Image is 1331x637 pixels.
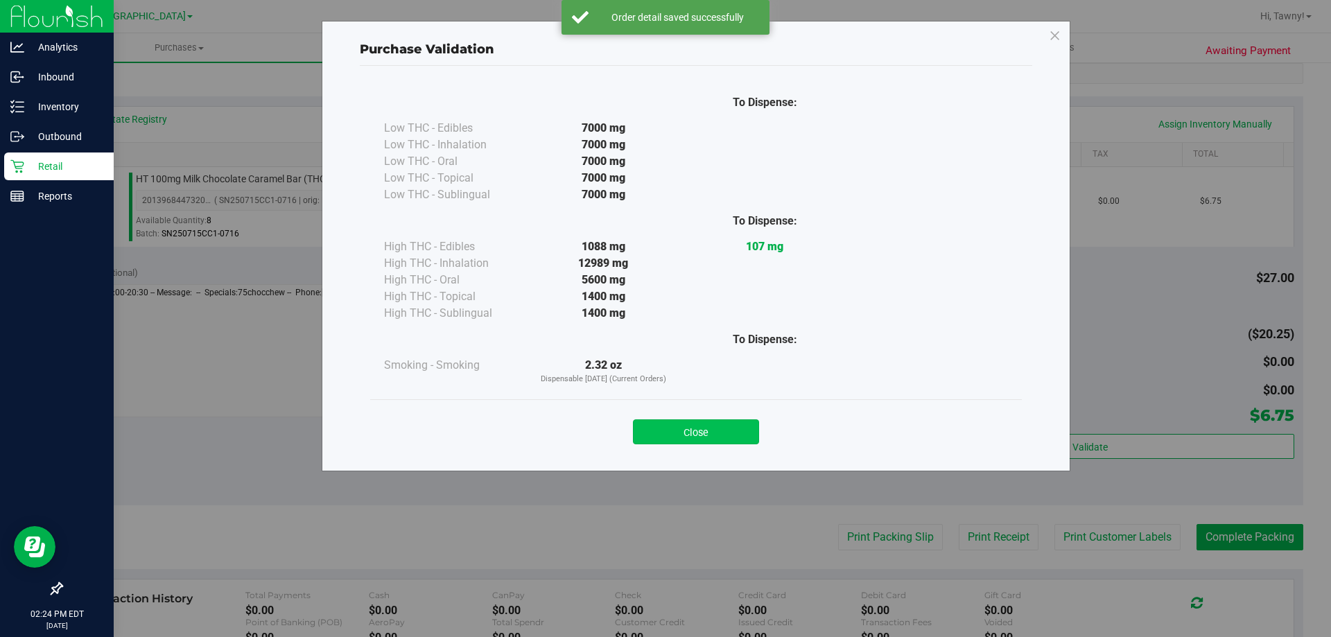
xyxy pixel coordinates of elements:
[24,39,107,55] p: Analytics
[384,288,523,305] div: High THC - Topical
[384,357,523,374] div: Smoking - Smoking
[24,69,107,85] p: Inbound
[746,240,783,253] strong: 107 mg
[10,130,24,143] inline-svg: Outbound
[684,94,846,111] div: To Dispense:
[523,374,684,385] p: Dispensable [DATE] (Current Orders)
[523,186,684,203] div: 7000 mg
[384,170,523,186] div: Low THC - Topical
[6,608,107,620] p: 02:24 PM EDT
[523,305,684,322] div: 1400 mg
[523,272,684,288] div: 5600 mg
[384,272,523,288] div: High THC - Oral
[384,120,523,137] div: Low THC - Edibles
[24,98,107,115] p: Inventory
[10,40,24,54] inline-svg: Analytics
[684,213,846,229] div: To Dispense:
[384,153,523,170] div: Low THC - Oral
[14,526,55,568] iframe: Resource center
[10,100,24,114] inline-svg: Inventory
[24,188,107,204] p: Reports
[10,159,24,173] inline-svg: Retail
[384,305,523,322] div: High THC - Sublingual
[523,357,684,385] div: 2.32 oz
[523,137,684,153] div: 7000 mg
[10,70,24,84] inline-svg: Inbound
[384,255,523,272] div: High THC - Inhalation
[684,331,846,348] div: To Dispense:
[523,255,684,272] div: 12989 mg
[633,419,759,444] button: Close
[384,238,523,255] div: High THC - Edibles
[523,120,684,137] div: 7000 mg
[24,158,107,175] p: Retail
[10,189,24,203] inline-svg: Reports
[523,288,684,305] div: 1400 mg
[523,238,684,255] div: 1088 mg
[523,153,684,170] div: 7000 mg
[384,137,523,153] div: Low THC - Inhalation
[24,128,107,145] p: Outbound
[360,42,494,57] span: Purchase Validation
[523,170,684,186] div: 7000 mg
[6,620,107,631] p: [DATE]
[596,10,759,24] div: Order detail saved successfully
[384,186,523,203] div: Low THC - Sublingual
